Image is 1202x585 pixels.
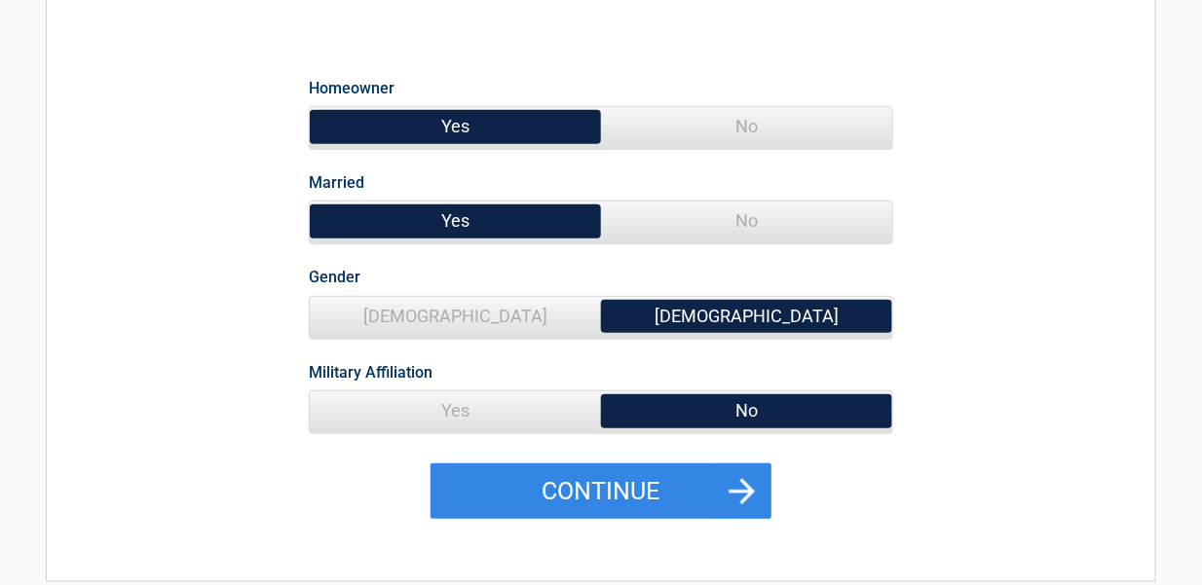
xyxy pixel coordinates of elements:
[601,201,892,240] span: No
[310,297,601,336] span: [DEMOGRAPHIC_DATA]
[309,169,364,196] label: Married
[601,297,892,336] span: [DEMOGRAPHIC_DATA]
[310,391,601,430] span: Yes
[601,107,892,146] span: No
[309,75,394,101] label: Homeowner
[310,201,601,240] span: Yes
[309,359,432,385] label: Military Affiliation
[431,463,771,520] button: Continue
[309,264,360,290] label: Gender
[601,391,892,430] span: No
[310,107,601,146] span: Yes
